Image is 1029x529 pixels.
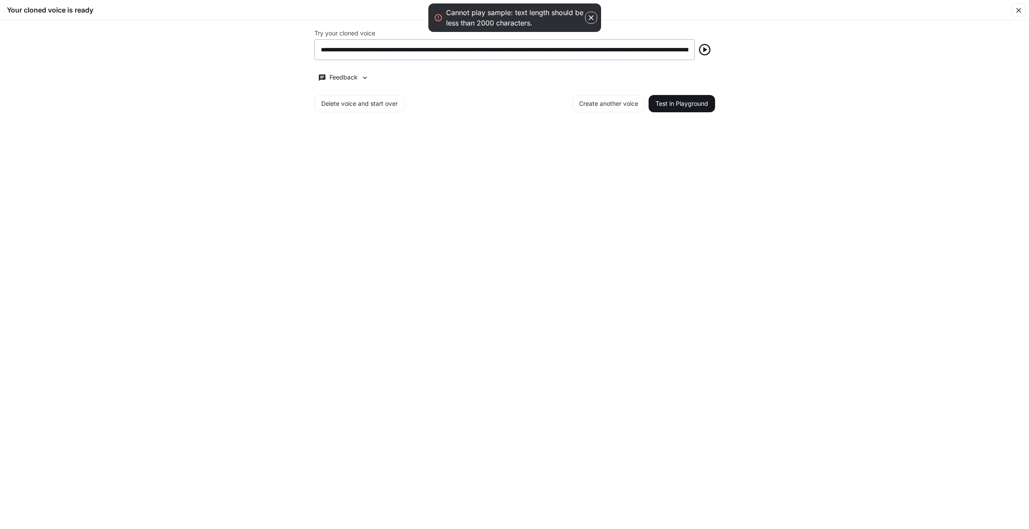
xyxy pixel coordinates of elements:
button: Feedback [314,70,373,85]
button: Create another voice [572,95,645,112]
button: Test in Playground [649,95,715,112]
p: Try your cloned voice [314,30,375,36]
button: Delete voice and start over [314,95,405,112]
div: Cannot play sample: text length should be less than 2000 characters. [446,7,583,28]
h5: Your cloned voice is ready [7,5,93,15]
